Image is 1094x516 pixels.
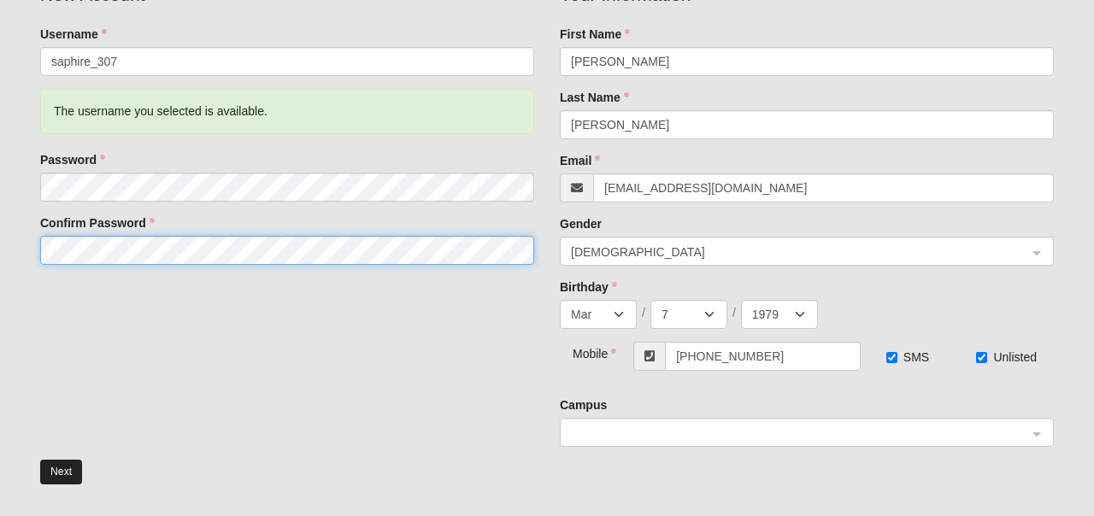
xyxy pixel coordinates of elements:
label: Campus [560,396,607,413]
input: Unlisted [976,352,987,363]
span: Female [571,243,1027,261]
label: Email [560,152,600,169]
label: Username [40,26,107,43]
label: Birthday [560,279,617,296]
label: Confirm Password [40,214,155,232]
span: / [732,304,736,321]
span: Unlisted [993,350,1037,364]
label: Password [40,151,105,168]
div: Mobile [560,342,601,362]
button: Next [40,460,82,484]
input: SMS [886,352,897,363]
span: SMS [903,350,929,364]
label: Gender [560,215,602,232]
label: Last Name [560,89,629,106]
div: The username you selected is available. [40,89,534,134]
label: First Name [560,26,630,43]
span: / [642,304,645,321]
